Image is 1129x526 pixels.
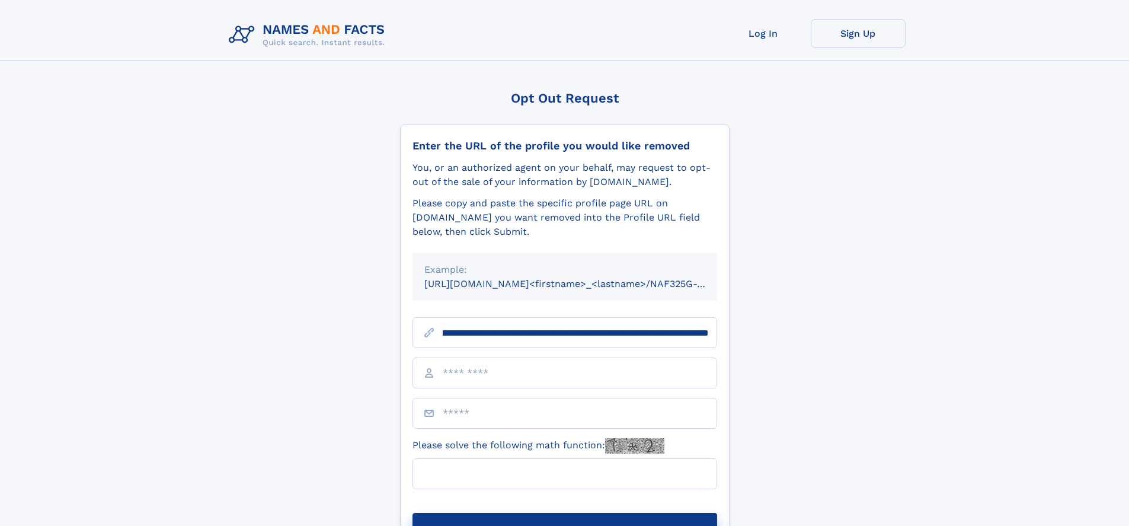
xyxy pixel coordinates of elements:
[424,278,740,289] small: [URL][DOMAIN_NAME]<firstname>_<lastname>/NAF325G-xxxxxxxx
[811,19,906,48] a: Sign Up
[412,161,717,189] div: You, or an authorized agent on your behalf, may request to opt-out of the sale of your informatio...
[716,19,811,48] a: Log In
[424,263,705,277] div: Example:
[412,196,717,239] div: Please copy and paste the specific profile page URL on [DOMAIN_NAME] you want removed into the Pr...
[224,19,395,51] img: Logo Names and Facts
[412,438,664,454] label: Please solve the following math function:
[400,91,730,106] div: Opt Out Request
[412,139,717,152] div: Enter the URL of the profile you would like removed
